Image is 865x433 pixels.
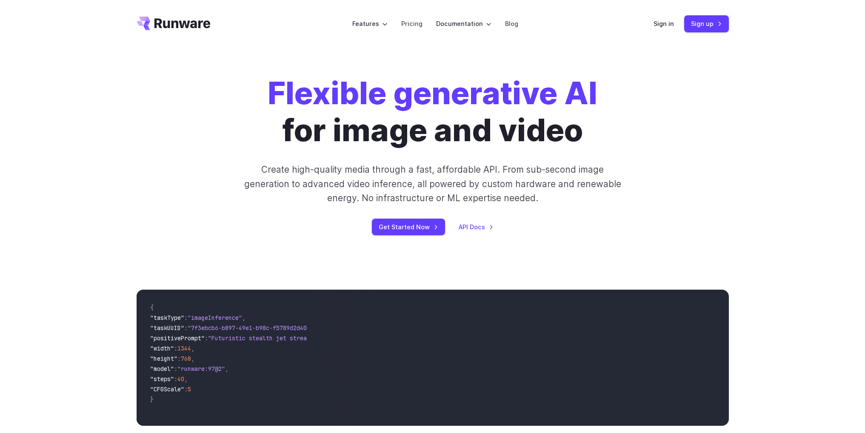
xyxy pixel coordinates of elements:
[181,355,191,362] span: 768
[505,19,518,28] a: Blog
[205,334,208,342] span: :
[268,75,597,149] h1: for image and video
[208,334,518,342] span: "Futuristic stealth jet streaking through a neon-lit cityscape with glowing purple exhaust"
[191,345,194,352] span: ,
[137,17,211,30] a: Go to /
[225,365,228,373] span: ,
[150,365,174,373] span: "model"
[184,324,188,332] span: :
[150,345,174,352] span: "width"
[177,365,225,373] span: "runware:97@2"
[401,19,423,28] a: Pricing
[459,222,494,232] a: API Docs
[684,15,729,32] a: Sign up
[191,355,194,362] span: ,
[174,375,177,383] span: :
[654,19,674,28] a: Sign in
[177,345,191,352] span: 1344
[174,345,177,352] span: :
[174,365,177,373] span: :
[188,385,191,393] span: 5
[150,355,177,362] span: "height"
[150,375,174,383] span: "steps"
[150,385,184,393] span: "CFGScale"
[184,375,188,383] span: ,
[184,314,188,322] span: :
[184,385,188,393] span: :
[150,304,154,311] span: {
[268,74,597,112] strong: Flexible generative AI
[150,324,184,332] span: "taskUUID"
[177,355,181,362] span: :
[188,314,242,322] span: "imageInference"
[242,314,246,322] span: ,
[150,334,205,342] span: "positivePrompt"
[436,19,491,28] label: Documentation
[150,396,154,403] span: }
[352,19,388,28] label: Features
[177,375,184,383] span: 40
[188,324,317,332] span: "7f3ebcb6-b897-49e1-b98c-f5789d2d40d7"
[372,219,445,235] a: Get Started Now
[150,314,184,322] span: "taskType"
[243,162,622,205] p: Create high-quality media through a fast, affordable API. From sub-second image generation to adv...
